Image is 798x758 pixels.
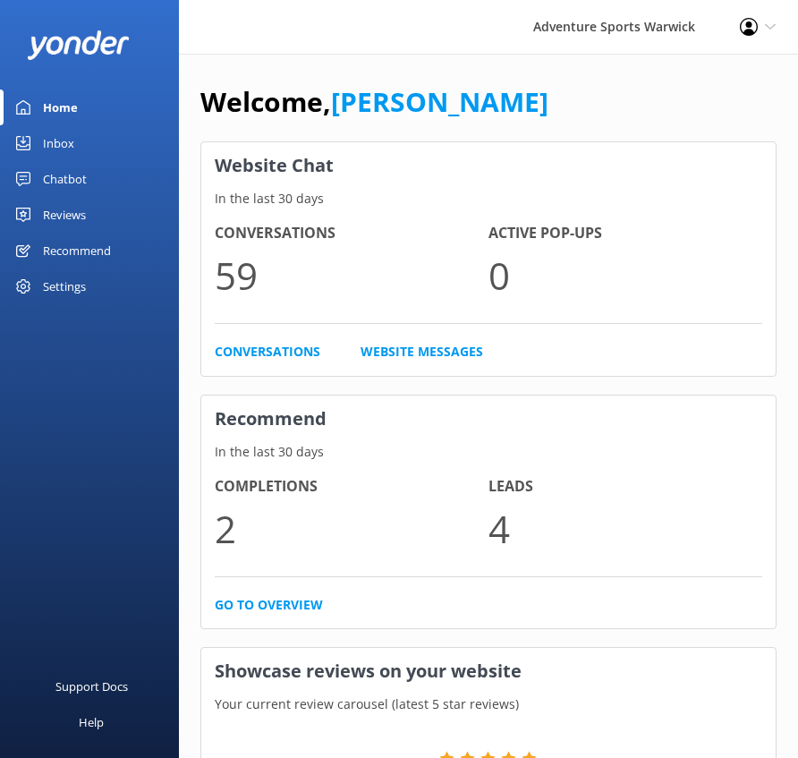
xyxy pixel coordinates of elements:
a: Website Messages [361,342,483,362]
div: Inbox [43,125,74,161]
h4: Leads [488,475,762,498]
p: 59 [215,245,488,305]
p: In the last 30 days [201,189,776,209]
p: 2 [215,498,488,558]
div: Support Docs [55,669,128,704]
div: Recommend [43,233,111,268]
img: yonder-white-logo.png [27,30,130,60]
div: Reviews [43,197,86,233]
div: Chatbot [43,161,87,197]
div: Help [79,704,104,740]
p: 4 [488,498,762,558]
a: [PERSON_NAME] [331,83,548,120]
h1: Welcome, [200,81,548,123]
p: In the last 30 days [201,442,776,462]
div: Settings [43,268,86,304]
h3: Website Chat [201,142,776,189]
h3: Showcase reviews on your website [201,648,776,694]
h4: Conversations [215,222,488,245]
p: Your current review carousel (latest 5 star reviews) [201,694,776,714]
h4: Completions [215,475,488,498]
a: Conversations [215,342,320,362]
a: Go to overview [215,595,323,615]
div: Home [43,89,78,125]
p: 0 [488,245,762,305]
h3: Recommend [201,396,776,442]
h4: Active Pop-ups [488,222,762,245]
